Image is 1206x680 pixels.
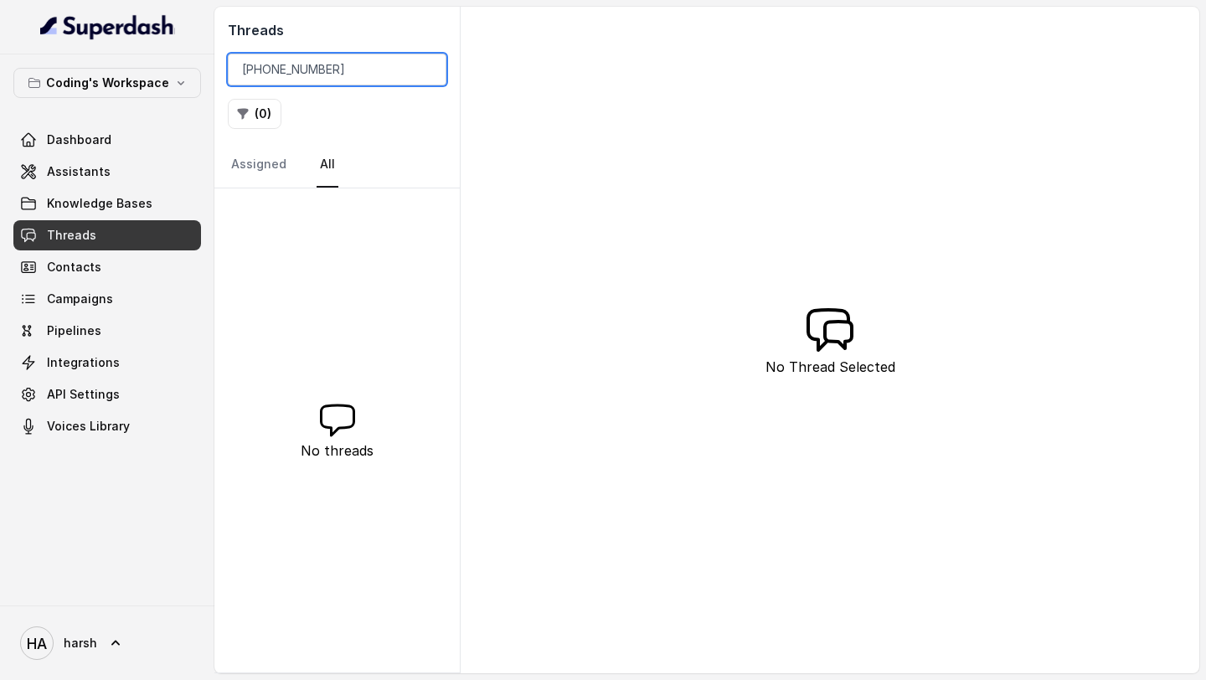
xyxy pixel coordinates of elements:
[228,99,281,129] button: (0)
[13,252,201,282] a: Contacts
[13,220,201,250] a: Threads
[47,227,96,244] span: Threads
[13,348,201,378] a: Integrations
[13,68,201,98] button: Coding's Workspace
[13,411,201,441] a: Voices Library
[47,354,120,371] span: Integrations
[47,131,111,148] span: Dashboard
[13,379,201,410] a: API Settings
[228,142,290,188] a: Assigned
[47,291,113,307] span: Campaigns
[27,635,47,652] text: HA
[13,157,201,187] a: Assistants
[64,635,97,652] span: harsh
[13,188,201,219] a: Knowledge Bases
[13,284,201,314] a: Campaigns
[47,418,130,435] span: Voices Library
[13,125,201,155] a: Dashboard
[765,357,895,377] p: No Thread Selected
[47,322,101,339] span: Pipelines
[317,142,338,188] a: All
[40,13,175,40] img: light.svg
[47,163,111,180] span: Assistants
[301,440,374,461] p: No threads
[13,620,201,667] a: harsh
[47,386,120,403] span: API Settings
[228,54,446,85] input: Search by Call ID or Phone Number
[46,73,169,93] p: Coding's Workspace
[228,20,446,40] h2: Threads
[228,142,446,188] nav: Tabs
[13,316,201,346] a: Pipelines
[47,259,101,276] span: Contacts
[47,195,152,212] span: Knowledge Bases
